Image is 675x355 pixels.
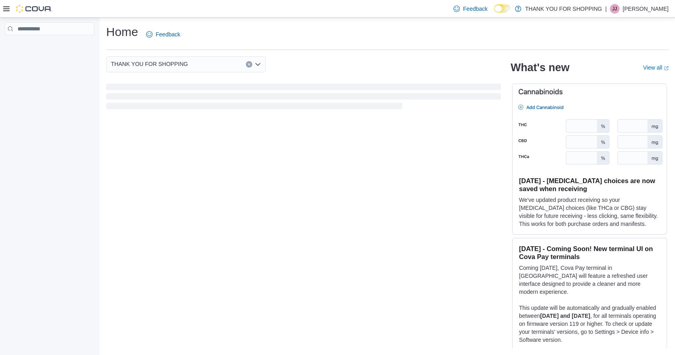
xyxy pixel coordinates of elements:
a: View allExternal link [643,64,669,71]
p: [PERSON_NAME] [623,4,669,14]
p: Coming [DATE], Cova Pay terminal in [GEOGRAPHIC_DATA] will feature a refreshed user interface des... [519,264,660,296]
input: Dark Mode [494,4,511,13]
span: Feedback [156,30,180,38]
div: Jordan Jarrell [610,4,620,14]
h3: [DATE] - [MEDICAL_DATA] choices are now saved when receiving [519,177,660,193]
p: This update will be automatically and gradually enabled between , for all terminals operating on ... [519,304,660,344]
span: JJ [612,4,617,14]
svg: External link [664,66,669,71]
nav: Complex example [5,37,94,56]
p: We've updated product receiving so your [MEDICAL_DATA] choices (like THCa or CBG) stay visible fo... [519,196,660,228]
span: Feedback [463,5,487,13]
span: THANK YOU FOR SHOPPING [111,59,188,69]
strong: [DATE] and [DATE] [540,313,590,319]
a: Feedback [450,1,491,17]
p: | [605,4,607,14]
img: Cova [16,5,52,13]
button: Clear input [246,61,252,68]
h3: [DATE] - Coming Soon! New terminal UI on Cova Pay terminals [519,245,660,261]
h2: What's new [511,61,569,74]
button: Open list of options [255,61,261,68]
a: Feedback [143,26,183,42]
p: THANK YOU FOR SHOPPING [525,4,602,14]
h1: Home [106,24,138,40]
span: Loading [106,85,501,111]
